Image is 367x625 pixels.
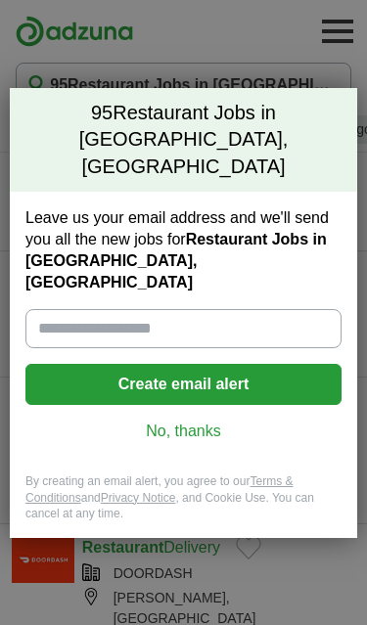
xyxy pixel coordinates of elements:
label: Leave us your email address and we'll send you all the new jobs for [25,207,342,293]
h2: Restaurant Jobs in [GEOGRAPHIC_DATA], [GEOGRAPHIC_DATA] [10,88,357,193]
span: 95 [91,100,113,127]
a: Privacy Notice [101,491,176,505]
strong: Restaurant Jobs in [GEOGRAPHIC_DATA], [GEOGRAPHIC_DATA] [25,231,327,290]
button: Create email alert [25,364,342,405]
a: No, thanks [41,421,326,442]
a: Terms & Conditions [25,474,293,505]
div: By creating an email alert, you agree to our and , and Cookie Use. You can cancel at any time. [10,473,357,538]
